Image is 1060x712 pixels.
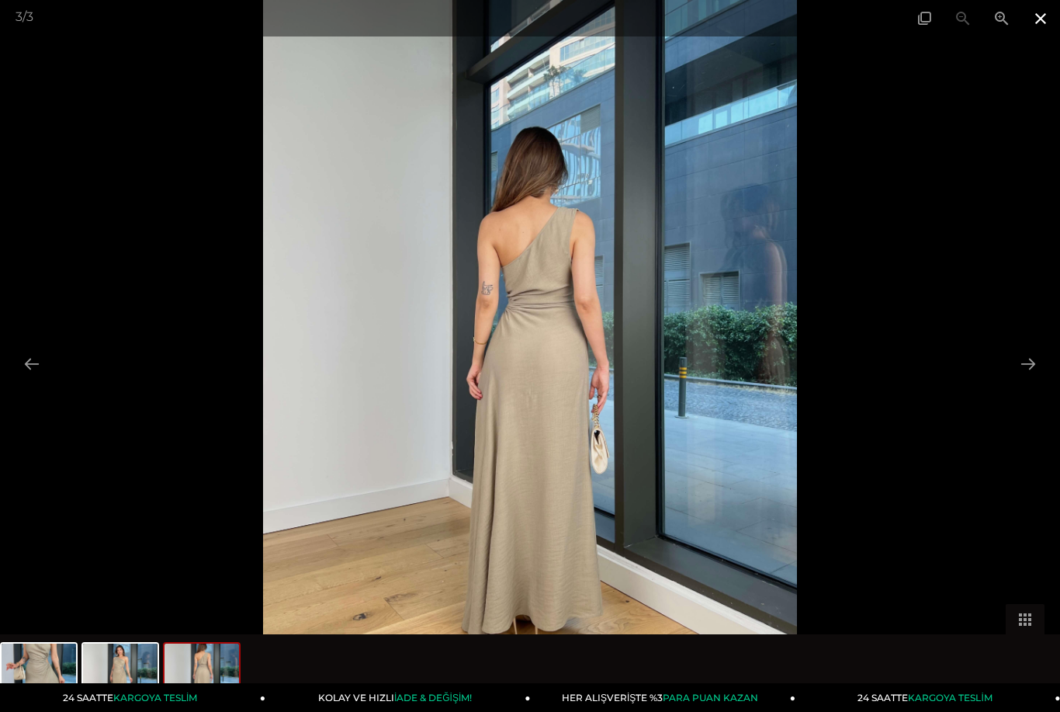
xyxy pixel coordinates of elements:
[16,9,23,24] span: 3
[2,644,76,703] img: salen-elbise-25y474--bc1b-.jpg
[908,692,992,703] span: KARGOYA TESLİM
[663,692,758,703] span: PARA PUAN KAZAN
[394,692,472,703] span: İADE & DEĞİŞİM!
[113,692,197,703] span: KARGOYA TESLİM
[26,9,33,24] span: 3
[1,683,266,712] a: 24 SAATTEKARGOYA TESLİM
[165,644,239,703] img: salen-elbise-25y474-c6c-43.jpg
[265,683,531,712] a: KOLAY VE HIZLIİADE & DEĞİŞİM!
[83,644,158,703] img: salen-elbise-25y474-f16ebf.jpg
[1006,604,1044,634] button: Toggle thumbnails
[531,683,796,712] a: HER ALIŞVERİŞTE %3PARA PUAN KAZAN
